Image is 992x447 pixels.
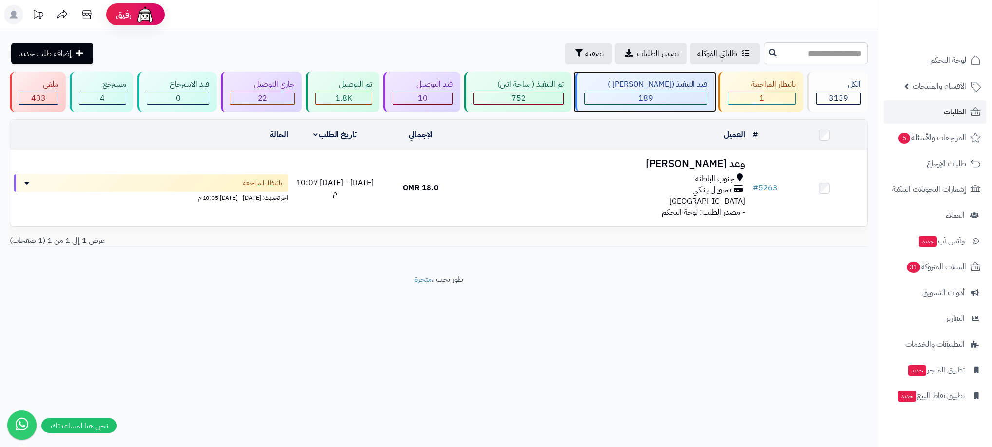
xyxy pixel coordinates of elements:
a: قيد التنفيذ ([PERSON_NAME] ) 189 [573,72,717,112]
span: تصدير الطلبات [637,48,679,59]
span: 1.8K [336,93,352,104]
a: # [753,129,758,141]
div: تم التوصيل [315,79,372,90]
span: طلبات الإرجاع [927,157,966,170]
span: تـحـويـل بـنـكـي [693,185,731,196]
span: 1 [759,93,764,104]
a: #5263 [753,182,778,194]
a: طلبات الإرجاع [884,152,986,175]
span: تصفية [585,48,604,59]
a: قيد الاسترجاع 0 [135,72,219,112]
span: الطلبات [944,105,966,119]
span: إضافة طلب جديد [19,48,72,59]
span: رفيق [116,9,131,20]
div: 22 [230,93,294,104]
a: تم التنفيذ ( ساحة اتين) 752 [462,72,573,112]
span: [GEOGRAPHIC_DATA] [669,195,745,207]
div: 1 [728,93,795,104]
div: 1758 [316,93,372,104]
span: 22 [258,93,267,104]
td: - مصدر الطلب: لوحة التحكم [464,150,749,226]
div: 4 [79,93,126,104]
a: مسترجع 4 [68,72,135,112]
a: تم التوصيل 1.8K [304,72,381,112]
a: العملاء [884,204,986,227]
span: لوحة التحكم [930,54,966,67]
img: ai-face.png [135,5,155,24]
span: جديد [898,391,916,402]
div: 189 [585,93,707,104]
span: 403 [31,93,46,104]
a: الإجمالي [409,129,433,141]
a: متجرة [414,274,432,285]
span: جنوب الباطنة [695,173,734,185]
span: جديد [919,236,937,247]
span: العملاء [946,208,965,222]
span: المراجعات والأسئلة [898,131,966,145]
span: 4 [100,93,105,104]
span: السلات المتروكة [906,260,966,274]
span: تطبيق نقاط البيع [897,389,965,403]
div: الكل [816,79,861,90]
span: طلباتي المُوكلة [697,48,737,59]
a: جاري التوصيل 22 [219,72,304,112]
a: تصدير الطلبات [615,43,687,64]
a: السلات المتروكة31 [884,255,986,279]
a: إضافة طلب جديد [11,43,93,64]
span: التطبيقات والخدمات [905,337,965,351]
div: جاري التوصيل [230,79,295,90]
a: أدوات التسويق [884,281,986,304]
div: 10 [393,93,452,104]
span: إشعارات التحويلات البنكية [892,183,966,196]
div: 752 [474,93,563,104]
a: تطبيق المتجرجديد [884,358,986,382]
span: التقارير [946,312,965,325]
span: 752 [511,93,526,104]
h3: وعد [PERSON_NAME] [468,158,745,169]
div: اخر تحديث: [DATE] - [DATE] 10:05 م [14,192,288,202]
div: قيد التوصيل [393,79,453,90]
span: # [753,182,758,194]
span: جديد [908,365,926,376]
a: العميل [724,129,745,141]
span: 3139 [829,93,848,104]
a: إشعارات التحويلات البنكية [884,178,986,201]
div: 403 [19,93,58,104]
div: عرض 1 إلى 1 من 1 (1 صفحات) [2,235,439,246]
a: تاريخ الطلب [313,129,357,141]
span: الأقسام والمنتجات [913,79,966,93]
button: تصفية [565,43,612,64]
a: ملغي 403 [8,72,68,112]
span: 189 [638,93,653,104]
span: تطبيق المتجر [907,363,965,377]
div: قيد التنفيذ ([PERSON_NAME] ) [584,79,708,90]
span: 31 [907,262,920,273]
img: logo-2.png [926,24,983,45]
span: [DATE] - [DATE] 10:07 م [296,177,374,200]
span: 18.0 OMR [403,182,439,194]
a: لوحة التحكم [884,49,986,72]
a: التطبيقات والخدمات [884,333,986,356]
a: تحديثات المنصة [26,5,50,27]
a: طلباتي المُوكلة [690,43,760,64]
div: قيد الاسترجاع [147,79,210,90]
a: تطبيق نقاط البيعجديد [884,384,986,408]
span: 5 [898,133,910,144]
a: قيد التوصيل 10 [381,72,462,112]
a: المراجعات والأسئلة5 [884,126,986,149]
div: مسترجع [79,79,126,90]
a: الكل3139 [805,72,870,112]
span: بانتظار المراجعة [243,178,282,188]
span: 10 [418,93,428,104]
span: أدوات التسويق [922,286,965,299]
div: تم التنفيذ ( ساحة اتين) [473,79,564,90]
span: وآتس آب [918,234,965,248]
a: الطلبات [884,100,986,124]
span: 0 [176,93,181,104]
a: الحالة [270,129,288,141]
div: 0 [147,93,209,104]
div: ملغي [19,79,58,90]
a: التقارير [884,307,986,330]
div: بانتظار المراجعة [728,79,796,90]
a: وآتس آبجديد [884,229,986,253]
